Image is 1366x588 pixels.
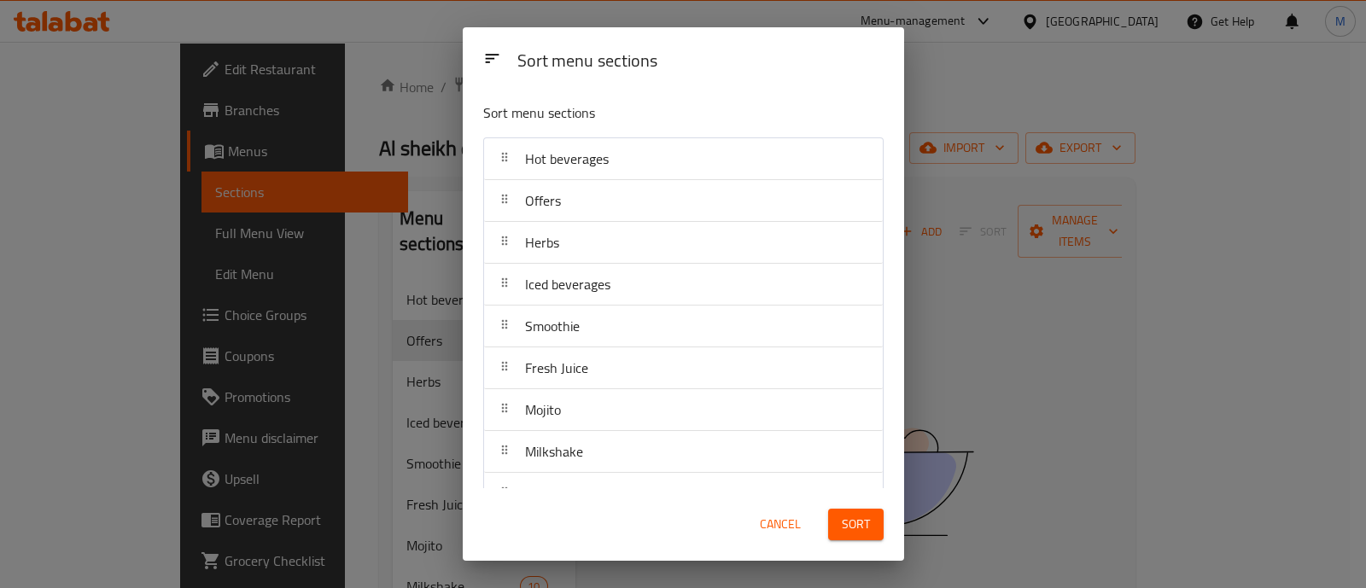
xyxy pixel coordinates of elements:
[484,473,883,515] div: Energy
[842,514,870,535] span: Sort
[525,397,561,422] span: Mojito
[484,306,883,347] div: Smoothie
[760,514,801,535] span: Cancel
[484,138,883,180] div: Hot beverages
[525,439,583,464] span: Milkshake
[525,146,609,172] span: Hot beverages
[511,43,890,81] div: Sort menu sections
[484,264,883,306] div: Iced beverages
[525,230,559,255] span: Herbs
[484,180,883,222] div: Offers
[483,102,801,124] p: Sort menu sections
[525,313,580,339] span: Smoothie
[484,431,883,473] div: Milkshake
[484,389,883,431] div: Mojito
[525,355,588,381] span: Fresh Juice
[525,188,561,213] span: Offers
[484,222,883,264] div: Herbs
[753,509,808,540] button: Cancel
[484,347,883,389] div: Fresh Juice
[525,271,610,297] span: Iced beverages
[525,480,566,506] span: Energy
[828,509,884,540] button: Sort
